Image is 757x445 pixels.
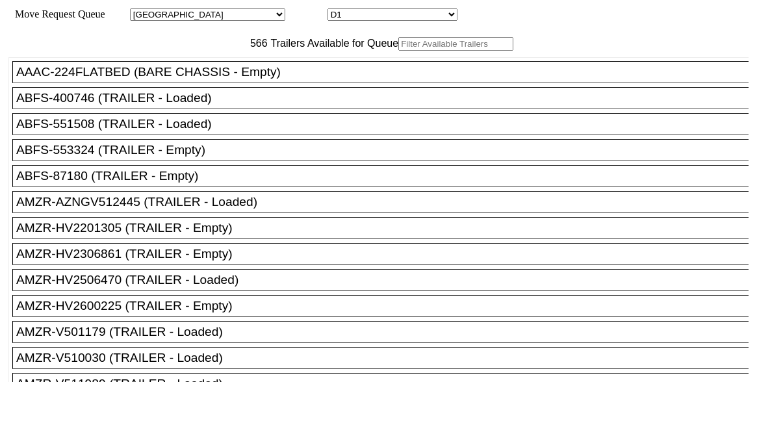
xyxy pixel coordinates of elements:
div: ABFS-551508 (TRAILER - Loaded) [16,117,756,131]
span: Move Request Queue [8,8,105,19]
div: AMZR-HV2600225 (TRAILER - Empty) [16,299,756,313]
div: ABFS-87180 (TRAILER - Empty) [16,169,756,183]
input: Filter Available Trailers [398,37,513,51]
div: AMZR-V501179 (TRAILER - Loaded) [16,325,756,339]
span: Area [107,8,127,19]
div: AMZR-V511989 (TRAILER - Loaded) [16,377,756,391]
div: AAAC-224FLATBED (BARE CHASSIS - Empty) [16,65,756,79]
span: 566 [244,38,268,49]
div: ABFS-553324 (TRAILER - Empty) [16,143,756,157]
div: AMZR-HV2306861 (TRAILER - Empty) [16,247,756,261]
div: ABFS-400746 (TRAILER - Loaded) [16,91,756,105]
div: AMZR-AZNGV512445 (TRAILER - Loaded) [16,195,756,209]
span: Trailers Available for Queue [268,38,399,49]
div: AMZR-HV2506470 (TRAILER - Loaded) [16,273,756,287]
span: Location [288,8,325,19]
div: AMZR-HV2201305 (TRAILER - Empty) [16,221,756,235]
div: AMZR-V510030 (TRAILER - Loaded) [16,351,756,365]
